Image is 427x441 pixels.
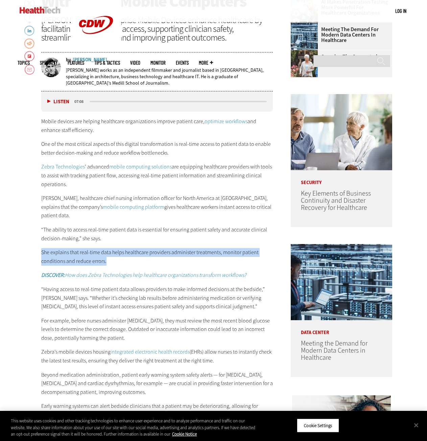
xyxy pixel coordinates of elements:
a: Tips & Tactics [94,60,120,65]
p: Mobile devices are helping healthcare organizations improve patient care, and enhance staff effic... [41,117,273,134]
p: For example, before nurses administer [MEDICAL_DATA], they must review the most recent blood gluc... [41,316,273,343]
a: Log in [395,8,406,14]
div: duration [73,98,89,105]
img: nurse walks with senior woman through a garden [291,50,318,77]
a: Meeting the Demand for Modern Data Centers in Healthcare [301,339,367,362]
span: Topics [18,60,30,65]
a: Features [68,60,84,65]
a: DISCOVER:How does Zebra Technologies help healthcare organizations transform workflows? [41,271,246,279]
p: Data Center [291,320,392,335]
div: This website uses cookies and other tracking technologies to enhance user experience and to analy... [11,418,256,438]
p: Security [291,170,392,185]
a: More information about your privacy [172,431,197,437]
p: [PERSON_NAME] works as an independent filmmaker and journalist based in [GEOGRAPHIC_DATA], specia... [66,67,273,86]
div: User menu [395,7,406,15]
p: Beyond medication administration, patient early warning system safety alerts — for [MEDICAL_DATA]... [41,371,273,397]
a: MonITor [150,60,166,65]
a: integrated electronic health records [111,348,190,355]
p: “Having access to real-time patient data allows providers to make informed decisions at the bedsi... [41,285,273,311]
p: ’ advanced are equipping healthcare providers with tools to assist with tracking patient flow, ac... [41,162,273,189]
p: Zebra’s mobile devices housing (EHRs) allow nurses to instantly check the latest test results, en... [41,348,273,365]
a: Events [176,60,189,65]
img: incident response team discusses around a table [291,94,392,170]
a: Zebra Technologies [41,163,85,170]
a: Key Elements of Business Continuity and Disaster Recovery for Healthcare [301,189,371,212]
a: mobile computing solutions [109,163,172,170]
span: More [199,60,213,65]
span: Specialty [40,60,57,65]
em: How does Zebra Technologies help healthcare organizations transform workflows? [41,271,246,279]
button: Listen [47,99,69,104]
p: Early warning systems can alert bedside clinicians that a patient may be deteriorating, allowing ... [41,402,273,428]
img: Home [20,7,61,14]
p: “The ability to access real-time patient data is essential for ensuring patient safety and accura... [41,225,273,243]
p: [PERSON_NAME], healthcare chief nursing information officer for North America at [GEOGRAPHIC_DATA... [41,194,273,220]
img: engineer with laptop overlooking data center [291,244,392,320]
button: Close [409,418,424,433]
p: She explains that real-time data helps healthcare providers administer treatments, monitor patien... [41,248,273,265]
button: Cookie Settings [297,418,339,433]
a: mobile computing platform [103,203,164,211]
a: CDW [71,45,121,52]
strong: DISCOVER: [41,271,65,279]
p: One of the most critical aspects of this digital transformation is real-time access to patient da... [41,140,273,157]
div: media player [41,91,273,112]
a: Video [130,60,140,65]
a: nurse walks with senior woman through a garden [291,50,321,56]
a: optimize workflows [205,118,247,125]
